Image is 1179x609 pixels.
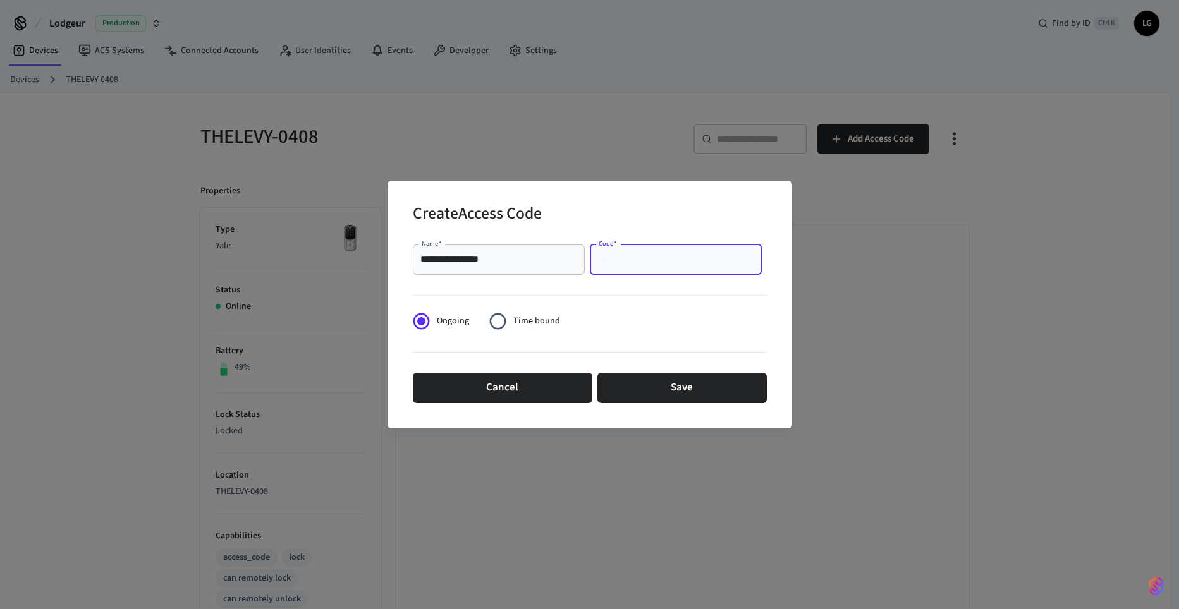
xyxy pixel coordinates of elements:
label: Name [422,239,442,248]
span: Time bound [513,315,560,328]
button: Cancel [413,373,592,403]
img: SeamLogoGradient.69752ec5.svg [1149,576,1164,596]
span: Ongoing [437,315,469,328]
button: Save [597,373,767,403]
h2: Create Access Code [413,196,542,234]
label: Code [599,239,617,248]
